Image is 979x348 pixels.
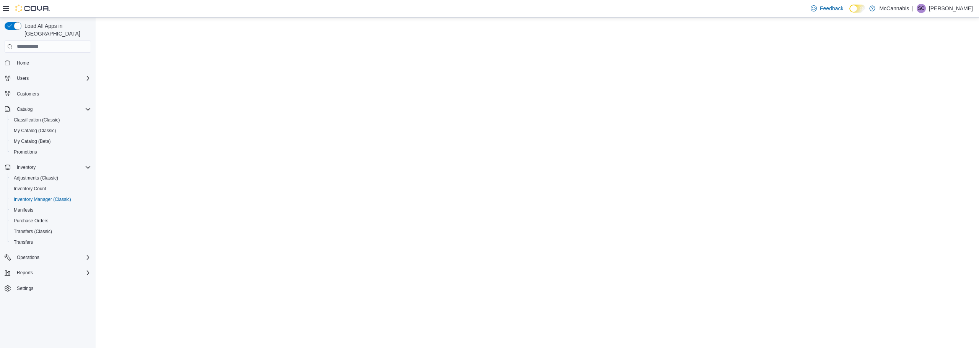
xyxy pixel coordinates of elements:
[21,22,91,37] span: Load All Apps in [GEOGRAPHIC_DATA]
[808,1,846,16] a: Feedback
[11,173,61,183] a: Adjustments (Classic)
[14,228,52,235] span: Transfers (Classic)
[11,195,91,204] span: Inventory Manager (Classic)
[14,207,33,213] span: Manifests
[2,267,94,278] button: Reports
[14,128,56,134] span: My Catalog (Classic)
[11,227,55,236] a: Transfers (Classic)
[11,126,59,135] a: My Catalog (Classic)
[14,196,71,202] span: Inventory Manager (Classic)
[14,268,91,277] span: Reports
[11,195,74,204] a: Inventory Manager (Classic)
[14,89,42,99] a: Customers
[2,57,94,68] button: Home
[14,58,91,68] span: Home
[917,4,926,13] div: Steven Comeau
[11,216,52,225] a: Purchase Orders
[2,73,94,84] button: Users
[17,270,33,276] span: Reports
[14,284,36,293] a: Settings
[14,283,91,293] span: Settings
[14,74,32,83] button: Users
[14,175,58,181] span: Adjustments (Classic)
[8,215,94,226] button: Purchase Orders
[11,173,91,183] span: Adjustments (Classic)
[8,147,94,157] button: Promotions
[11,147,40,157] a: Promotions
[820,5,843,12] span: Feedback
[912,4,914,13] p: |
[8,173,94,183] button: Adjustments (Classic)
[17,91,39,97] span: Customers
[14,163,91,172] span: Inventory
[11,137,91,146] span: My Catalog (Beta)
[11,238,91,247] span: Transfers
[15,5,50,12] img: Cova
[8,205,94,215] button: Manifests
[8,115,94,125] button: Classification (Classic)
[14,117,60,123] span: Classification (Classic)
[879,4,909,13] p: McCannabis
[929,4,973,13] p: [PERSON_NAME]
[17,254,39,261] span: Operations
[849,5,865,13] input: Dark Mode
[14,105,91,114] span: Catalog
[14,138,51,144] span: My Catalog (Beta)
[8,136,94,147] button: My Catalog (Beta)
[14,186,46,192] span: Inventory Count
[11,115,63,125] a: Classification (Classic)
[11,206,36,215] a: Manifests
[11,184,91,193] span: Inventory Count
[14,239,33,245] span: Transfers
[14,89,91,99] span: Customers
[14,253,91,262] span: Operations
[8,125,94,136] button: My Catalog (Classic)
[2,252,94,263] button: Operations
[918,4,925,13] span: SC
[14,218,49,224] span: Purchase Orders
[11,126,91,135] span: My Catalog (Classic)
[14,105,36,114] button: Catalog
[2,162,94,173] button: Inventory
[5,54,91,314] nav: Complex example
[8,183,94,194] button: Inventory Count
[11,115,91,125] span: Classification (Classic)
[17,164,36,170] span: Inventory
[2,283,94,294] button: Settings
[11,227,91,236] span: Transfers (Classic)
[11,184,49,193] a: Inventory Count
[14,253,42,262] button: Operations
[11,147,91,157] span: Promotions
[11,137,54,146] a: My Catalog (Beta)
[14,163,39,172] button: Inventory
[11,238,36,247] a: Transfers
[17,106,33,112] span: Catalog
[2,104,94,115] button: Catalog
[8,194,94,205] button: Inventory Manager (Classic)
[11,206,91,215] span: Manifests
[17,60,29,66] span: Home
[14,149,37,155] span: Promotions
[8,237,94,248] button: Transfers
[17,285,33,291] span: Settings
[14,74,91,83] span: Users
[14,268,36,277] button: Reports
[17,75,29,81] span: Users
[11,216,91,225] span: Purchase Orders
[2,88,94,99] button: Customers
[8,226,94,237] button: Transfers (Classic)
[14,58,32,68] a: Home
